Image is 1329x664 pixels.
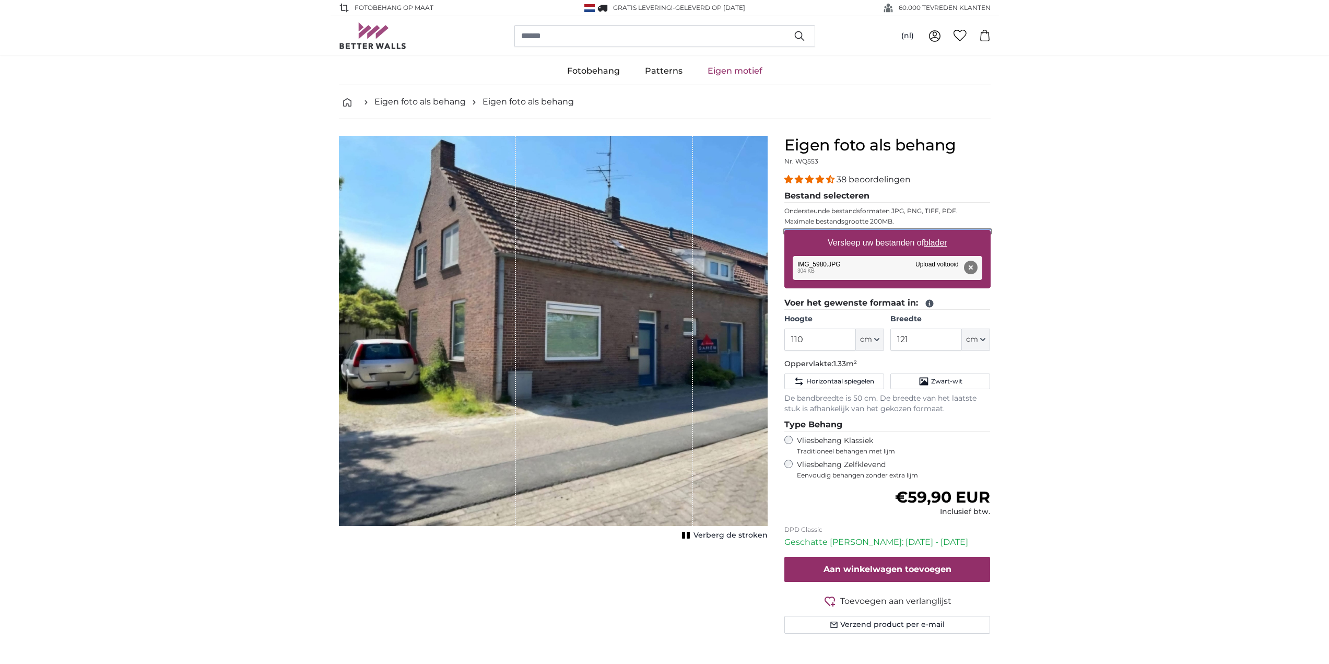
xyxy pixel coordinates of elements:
button: Verberg de stroken [679,528,768,543]
button: Verzend product per e-mail [784,616,991,634]
span: cm [860,334,872,345]
button: Aan winkelwagen toevoegen [784,557,991,582]
a: Eigen motief [695,57,775,85]
u: blader [924,238,947,247]
label: Hoogte [784,314,884,324]
a: Eigen foto als behang [483,96,574,108]
p: Maximale bestandsgrootte 200MB. [784,217,991,226]
button: cm [856,329,884,351]
span: Geleverd op [DATE] [675,4,745,11]
img: Nederland [584,4,595,12]
legend: Type Behang [784,418,991,432]
span: GRATIS levering! [613,4,673,11]
nav: breadcrumbs [339,85,991,119]
label: Vliesbehang Zelfklevend [797,460,991,480]
a: Eigen foto als behang [374,96,466,108]
label: Vliesbehang Klassiek [797,436,971,456]
a: Fotobehang [555,57,632,85]
p: DPD Classic [784,526,991,534]
span: €59,90 EUR [895,487,990,507]
img: Betterwalls [339,22,407,49]
p: Ondersteunde bestandsformaten JPG, PNG, TIFF, PDF. [784,207,991,215]
p: De bandbreedte is 50 cm. De breedte van het laatste stuk is afhankelijk van het gekozen formaat. [784,393,991,414]
span: 38 beoordelingen [837,174,911,184]
span: Zwart-wit [931,377,962,386]
span: Eenvoudig behangen zonder extra lijm [797,471,991,480]
span: cm [966,334,978,345]
button: (nl) [893,27,922,45]
span: Verberg de stroken [693,530,768,541]
h1: Eigen foto als behang [784,136,991,155]
span: 1.33m² [833,359,857,368]
legend: Voer het gewenste formaat in: [784,297,991,310]
button: cm [962,329,990,351]
div: Inclusief btw. [895,507,990,517]
label: Versleep uw bestanden of [824,232,951,253]
label: Breedte [890,314,990,324]
span: 4.34 stars [784,174,837,184]
span: - [673,4,745,11]
legend: Bestand selecteren [784,190,991,203]
button: Horizontaal spiegelen [784,374,884,389]
span: Horizontaal spiegelen [806,377,874,386]
a: Patterns [632,57,695,85]
span: Aan winkelwagen toevoegen [824,564,951,574]
button: Zwart-wit [890,374,990,389]
button: Toevoegen aan verlanglijst [784,595,991,608]
p: Oppervlakte: [784,359,991,369]
span: Toevoegen aan verlanglijst [840,595,951,608]
div: 1 of 1 [339,136,768,543]
p: Geschatte [PERSON_NAME]: [DATE] - [DATE] [784,536,991,549]
span: 60.000 TEVREDEN KLANTEN [899,3,991,13]
span: FOTOBEHANG OP MAAT [355,3,433,13]
span: Traditioneel behangen met lijm [797,447,971,456]
span: Nr. WQ553 [784,157,818,165]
